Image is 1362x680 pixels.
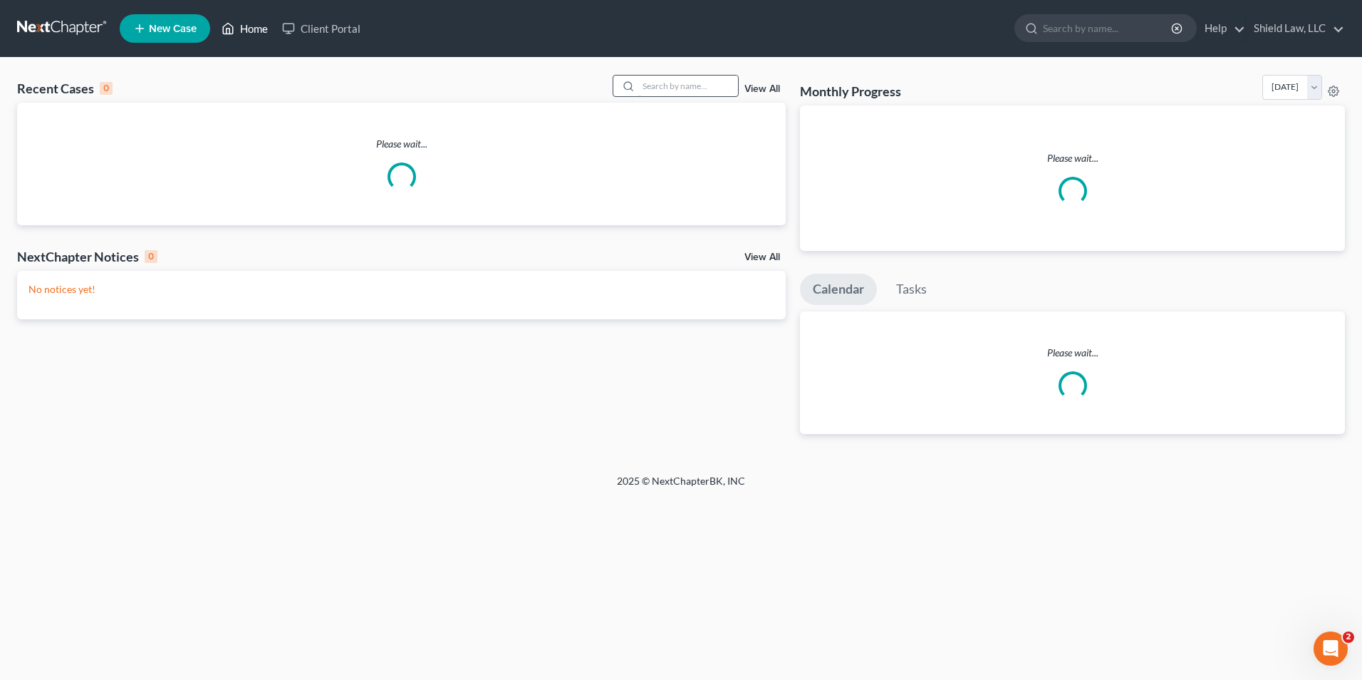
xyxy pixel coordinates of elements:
a: Help [1197,16,1245,41]
span: New Case [149,24,197,34]
div: 0 [145,250,157,263]
span: 2 [1343,632,1354,643]
iframe: Intercom live chat [1314,632,1348,666]
a: Calendar [800,274,877,305]
p: No notices yet! [28,282,774,297]
h3: Monthly Progress [800,83,901,100]
a: View All [744,84,780,94]
div: 2025 © NextChapterBK, INC [275,474,1087,500]
div: 0 [100,82,113,95]
input: Search by name... [638,76,738,96]
a: Shield Law, LLC [1247,16,1344,41]
div: Recent Cases [17,80,113,97]
a: Tasks [883,274,940,305]
div: NextChapter Notices [17,248,157,265]
p: Please wait... [17,137,786,151]
p: Please wait... [811,151,1334,165]
p: Please wait... [800,346,1345,360]
input: Search by name... [1043,15,1173,41]
a: View All [744,252,780,262]
a: Home [214,16,275,41]
a: Client Portal [275,16,368,41]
